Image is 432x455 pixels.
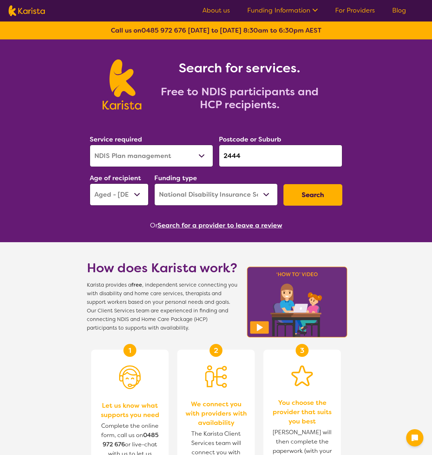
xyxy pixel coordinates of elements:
[111,26,321,35] b: Call us on [DATE] to [DATE] 8:30am to 6:30pm AEST
[131,282,142,288] b: free
[245,264,349,340] img: Karista video
[154,174,197,182] label: Funding type
[103,59,141,110] img: Karista logo
[335,6,375,15] a: For Providers
[210,344,222,357] div: 2
[87,259,238,277] h1: How does Karista work?
[87,281,238,332] span: Karista provides a , independent service connecting you with disability and home care services, t...
[9,5,45,16] img: Karista logo
[119,365,141,389] img: Person with headset icon
[219,145,342,167] input: Type
[202,6,230,15] a: About us
[90,174,141,182] label: Age of recipient
[141,26,186,35] a: 0485 972 676
[296,344,309,357] div: 3
[123,344,136,357] div: 1
[283,184,342,206] button: Search
[392,6,406,15] a: Blog
[150,59,329,77] h1: Search for services.
[271,398,334,426] span: You choose the provider that suits you best
[150,85,329,111] h2: Free to NDIS participants and HCP recipients.
[98,401,161,420] span: Let us know what supports you need
[205,365,227,388] img: Person being matched to services icon
[247,6,318,15] a: Funding Information
[90,135,142,144] label: Service required
[150,220,158,231] span: Or
[184,399,248,427] span: We connect you with providers with availability
[291,365,313,386] img: Star icon
[219,135,281,144] label: Postcode or Suburb
[158,220,282,231] button: Search for a provider to leave a review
